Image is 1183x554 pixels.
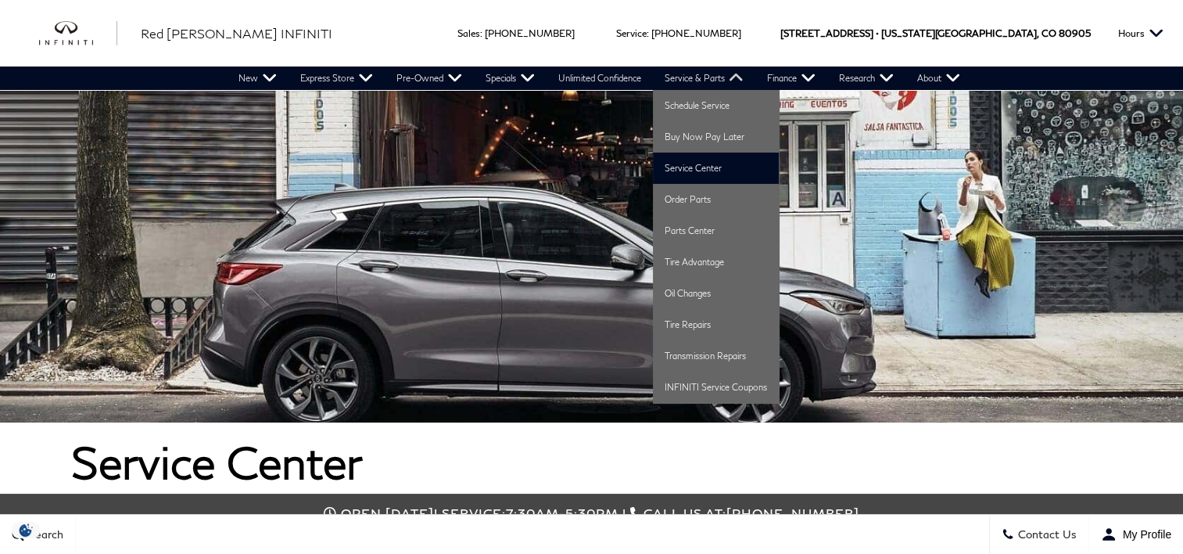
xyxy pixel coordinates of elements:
h1: Service Center [71,438,1113,487]
a: Oil Changes [653,278,779,309]
a: Tire Repairs [653,309,779,340]
a: [STREET_ADDRESS] • [US_STATE][GEOGRAPHIC_DATA], CO 80905 [780,27,1091,39]
span: : [480,27,482,39]
div: Call us at: [81,505,1101,520]
img: INFINITI [39,21,117,46]
a: Schedule Service [653,90,779,121]
a: Specials [474,67,547,90]
span: My Profile [1117,528,1171,541]
a: New [227,67,289,90]
span: Service [616,27,647,39]
a: INFINITI Service Coupons [653,372,779,403]
span: Contact Us [1014,528,1077,541]
span: Red [PERSON_NAME] INFINITI [141,26,332,41]
span: Service: [442,505,506,520]
img: Opt-Out Icon [8,522,44,538]
span: Sales [457,27,480,39]
a: Parts Center [653,215,779,246]
span: 7:30am-5:30pm [506,505,618,520]
a: Pre-Owned [385,67,474,90]
span: Open [DATE]! [341,505,438,520]
a: Buy Now Pay Later [653,121,779,153]
a: Red [PERSON_NAME] INFINITI [141,24,332,43]
nav: Main Navigation [227,67,972,90]
a: Service Center [653,153,779,184]
a: Order Parts [653,184,779,215]
a: Express Store [289,67,385,90]
a: [PHONE_NUMBER] [651,27,741,39]
span: [PHONE_NUMBER] [726,505,859,520]
a: infiniti [39,21,117,46]
a: [PHONE_NUMBER] [485,27,575,39]
a: Unlimited Confidence [547,67,653,90]
a: Tire Advantage [653,246,779,278]
a: Transmission Repairs [653,340,779,372]
button: Open user profile menu [1089,515,1183,554]
a: Research [827,67,905,90]
span: : [647,27,649,39]
span: | [622,505,626,520]
a: About [905,67,972,90]
a: Service & Parts [653,67,755,90]
span: Search [24,528,63,541]
section: Click to Open Cookie Consent Modal [8,522,44,538]
a: Finance [755,67,827,90]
